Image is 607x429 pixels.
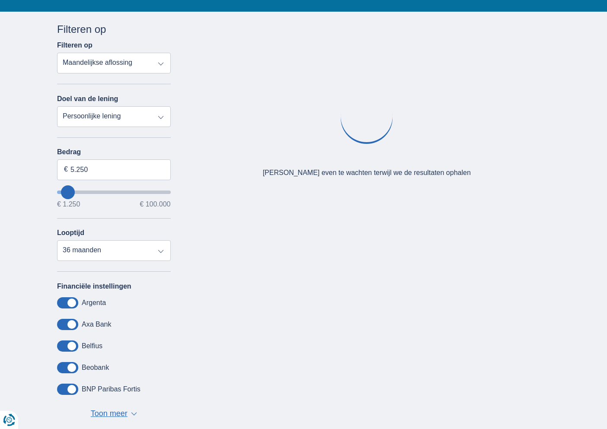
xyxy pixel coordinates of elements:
button: Toon meer ▼ [88,408,140,420]
div: [PERSON_NAME] even te wachten terwijl we de resultaten ophalen [263,168,471,178]
label: Filteren op [57,41,93,49]
span: € 1.250 [57,201,80,208]
label: Doel van de lening [57,95,118,103]
label: Bedrag [57,148,171,156]
label: Belfius [82,342,102,350]
span: € [64,165,68,175]
span: € 100.000 [140,201,170,208]
label: Financiële instellingen [57,283,131,290]
label: Looptijd [57,229,84,237]
label: BNP Paribas Fortis [82,385,141,393]
label: Axa Bank [82,321,111,328]
label: Argenta [82,299,106,307]
input: wantToBorrow [57,191,171,194]
label: Beobank [82,364,109,372]
div: Filteren op [57,22,171,37]
span: Toon meer [91,408,128,419]
span: ▼ [131,412,137,416]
